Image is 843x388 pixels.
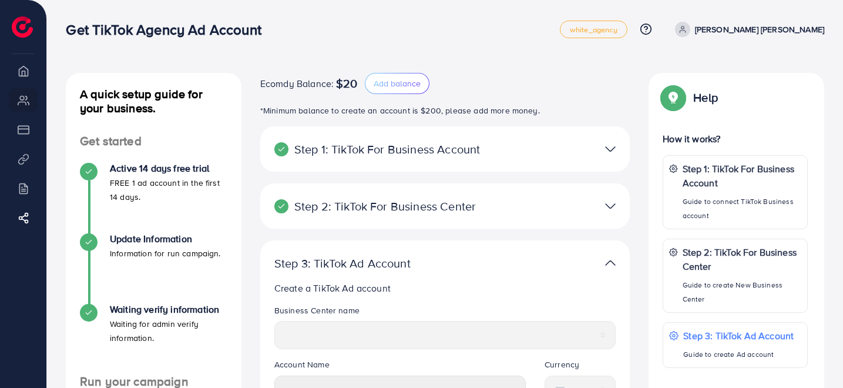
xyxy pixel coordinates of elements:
span: $20 [336,76,357,91]
iframe: Chat [793,335,834,379]
p: Guide to connect TikTok Business account [683,195,801,223]
p: Guide to create New Business Center [683,278,801,306]
span: *Minimum balance to create an account is $200, please add more money. [260,105,540,116]
span: white_agency [570,26,617,34]
p: Step 3: TikTok Ad Account [274,256,496,270]
p: How it works? [663,132,808,146]
p: FREE 1 ad account in the first 14 days. [110,176,227,204]
p: Create a TikTok Ad account [274,281,616,295]
p: Help [693,91,718,105]
li: Active 14 days free trial [66,163,241,233]
h4: A quick setup guide for your business. [66,87,241,115]
p: Step 2: TikTok For Business Center [683,245,801,273]
p: [PERSON_NAME] [PERSON_NAME] [695,22,824,36]
p: Step 1: TikTok For Business Account [274,142,496,156]
h4: Active 14 days free trial [110,163,227,174]
a: white_agency [560,21,627,38]
li: Waiting verify information [66,304,241,374]
legend: Business Center name [274,305,616,321]
h4: Get started [66,134,241,149]
img: logo [12,16,33,38]
p: Information for run campaign. [110,246,221,260]
li: Update Information [66,233,241,304]
a: [PERSON_NAME] [PERSON_NAME] [670,22,824,37]
legend: Currency [545,359,616,375]
img: TikTok partner [605,255,616,272]
h4: Update Information [110,233,221,245]
span: Add balance [374,78,421,89]
p: Guide to create Ad account [683,347,794,362]
p: Waiting for admin verify information. [110,317,227,345]
img: Popup guide [663,87,684,108]
h4: Waiting verify information [110,304,227,315]
legend: Account Name [274,359,526,375]
p: Step 2: TikTok For Business Center [274,199,496,213]
img: TikTok partner [605,198,616,215]
h3: Get TikTok Agency Ad Account [66,21,270,38]
button: Add balance [365,73,429,94]
p: Step 3: TikTok Ad Account [683,329,794,343]
img: TikTok partner [605,141,616,158]
span: Ecomdy Balance: [260,76,334,91]
p: Step 1: TikTok For Business Account [683,162,801,190]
